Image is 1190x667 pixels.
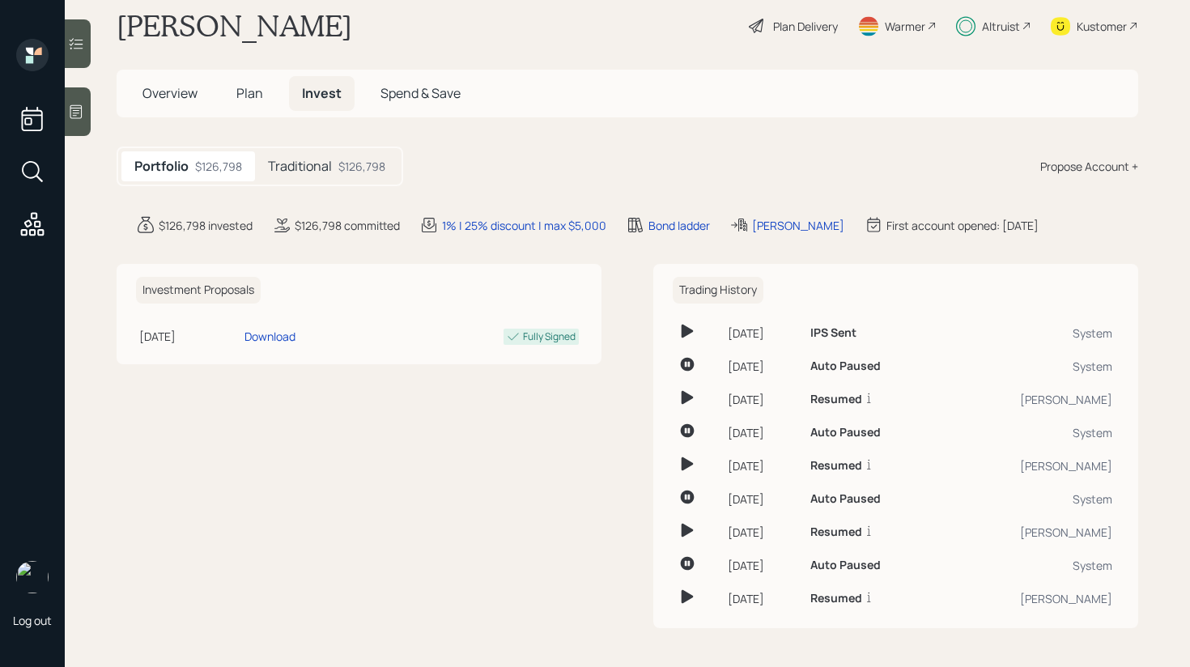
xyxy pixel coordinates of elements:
div: System [950,557,1112,574]
span: Plan [236,84,263,102]
span: Overview [142,84,198,102]
div: System [950,491,1112,508]
h1: [PERSON_NAME] [117,8,352,44]
div: System [950,325,1112,342]
div: System [950,358,1112,375]
h6: Resumed [810,525,862,539]
div: $126,798 [195,158,242,175]
div: [DATE] [728,358,797,375]
div: Warmer [885,18,925,35]
div: Propose Account + [1040,158,1138,175]
h6: Auto Paused [810,492,881,506]
img: retirable_logo.png [16,561,49,593]
div: Fully Signed [523,329,576,344]
div: 1% | 25% discount | max $5,000 [442,217,606,234]
div: [DATE] [139,328,238,345]
div: [PERSON_NAME] [950,524,1112,541]
h6: Investment Proposals [136,277,261,304]
div: Kustomer [1077,18,1127,35]
h5: Portfolio [134,159,189,174]
div: [DATE] [728,524,797,541]
h6: Auto Paused [810,559,881,572]
div: [DATE] [728,391,797,408]
span: Invest [302,84,342,102]
h6: Resumed [810,459,862,473]
div: Log out [13,613,52,628]
h6: Trading History [673,277,763,304]
div: [DATE] [728,457,797,474]
h6: Resumed [810,592,862,605]
div: [PERSON_NAME] [950,457,1112,474]
div: System [950,424,1112,441]
div: Bond ladder [648,217,710,234]
div: $126,798 invested [159,217,253,234]
h5: Traditional [268,159,332,174]
h6: Auto Paused [810,426,881,440]
div: $126,798 committed [295,217,400,234]
div: [PERSON_NAME] [950,391,1112,408]
div: [DATE] [728,557,797,574]
div: First account opened: [DATE] [886,217,1039,234]
div: [DATE] [728,590,797,607]
div: [PERSON_NAME] [752,217,844,234]
div: $126,798 [338,158,385,175]
div: [DATE] [728,424,797,441]
div: [DATE] [728,491,797,508]
div: Download [244,328,295,345]
div: [DATE] [728,325,797,342]
h6: Resumed [810,393,862,406]
span: Spend & Save [380,84,461,102]
h6: IPS Sent [810,326,856,340]
div: Altruist [982,18,1020,35]
div: [PERSON_NAME] [950,590,1112,607]
div: Plan Delivery [773,18,838,35]
h6: Auto Paused [810,359,881,373]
